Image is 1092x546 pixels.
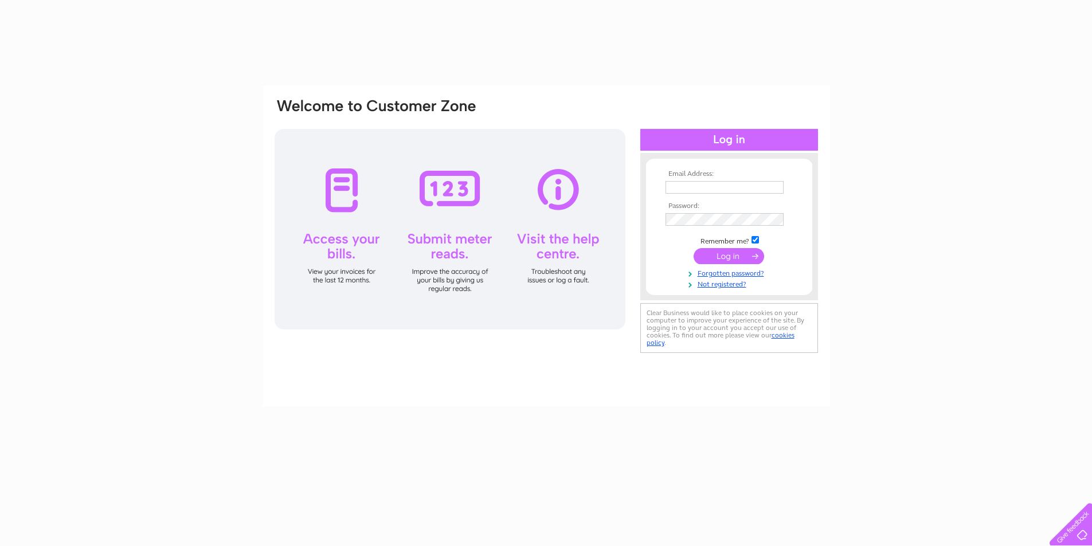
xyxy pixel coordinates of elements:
[666,267,796,278] a: Forgotten password?
[666,278,796,289] a: Not registered?
[663,202,796,210] th: Password:
[647,331,794,347] a: cookies policy
[640,303,818,353] div: Clear Business would like to place cookies on your computer to improve your experience of the sit...
[663,234,796,246] td: Remember me?
[663,170,796,178] th: Email Address:
[694,248,764,264] input: Submit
